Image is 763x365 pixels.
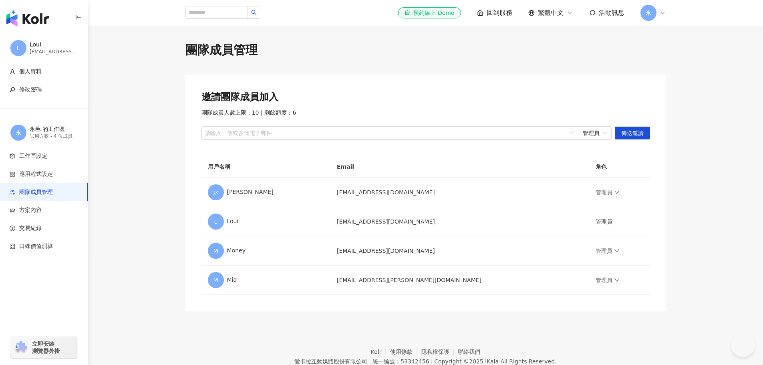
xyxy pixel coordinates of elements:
td: 管理員 [589,207,650,236]
a: 回到服務 [477,8,512,17]
span: search [251,10,257,15]
a: 聯絡我們 [458,349,480,355]
span: 方案內容 [19,206,42,214]
div: 試用方案 - 4 位成員 [30,133,78,140]
a: 預約線上 Demo [398,7,461,18]
span: 永 [213,188,219,197]
span: 團隊成員管理 [19,188,53,196]
div: 邀請團隊成員加入 [201,91,650,104]
span: 立即安裝 瀏覽器外掛 [32,340,60,355]
span: L [17,44,20,52]
span: 傳送邀請 [621,127,644,140]
span: 交易紀錄 [19,224,42,232]
a: Kolr [371,349,390,355]
span: key [10,87,15,93]
span: L [214,217,217,226]
span: 永 [646,8,651,17]
a: 管理員 [596,248,620,254]
div: 愛卡拉互動媒體股份有限公司 [294,358,367,365]
iframe: Help Scout Beacon - Open [731,333,755,357]
div: Loui [208,214,324,230]
div: Mia [208,272,324,288]
span: | [369,358,371,365]
th: 角色 [589,156,650,178]
th: 用戶名稱 [201,156,330,178]
a: 使用條款 [390,349,421,355]
div: Money [208,243,324,259]
div: 永邑 的工作區 [30,125,78,133]
span: 回到服務 [487,8,512,17]
span: M [213,246,218,255]
td: [EMAIL_ADDRESS][DOMAIN_NAME] [330,207,589,236]
span: 應用程式設定 [19,170,53,178]
span: 活動訊息 [599,9,624,16]
div: [EMAIL_ADDRESS][DOMAIN_NAME] [30,48,78,55]
span: M [213,276,218,284]
span: | [431,358,433,365]
button: 傳送邀請 [615,127,650,139]
div: Copyright © 2025 All Rights Reserved. [434,358,556,365]
span: 繁體中文 [538,8,564,17]
span: 個人資料 [19,68,42,76]
span: down [614,190,620,195]
div: 統一編號：53342456 [372,358,429,365]
span: calculator [10,244,15,249]
span: dollar [10,226,15,231]
td: [EMAIL_ADDRESS][DOMAIN_NAME] [330,236,589,266]
th: Email [330,156,589,178]
img: chrome extension [13,341,28,354]
span: 永 [16,128,21,137]
span: down [614,248,620,254]
td: [EMAIL_ADDRESS][PERSON_NAME][DOMAIN_NAME] [330,266,589,295]
a: 管理員 [596,277,620,283]
span: 團隊成員人數上限：10 ｜ 剩餘額度：6 [201,109,296,117]
span: 修改密碼 [19,86,42,94]
a: 管理員 [596,189,620,196]
span: 工作區設定 [19,152,47,160]
span: 口碑價值測算 [19,242,53,250]
div: [PERSON_NAME] [208,184,324,200]
span: 管理員 [583,127,607,139]
a: chrome extension立即安裝 瀏覽器外掛 [10,337,78,358]
td: [EMAIL_ADDRESS][DOMAIN_NAME] [330,178,589,207]
a: iKala [485,358,499,365]
a: 隱私權保護 [421,349,458,355]
div: Loui [30,41,78,49]
span: appstore [10,171,15,177]
span: user [10,69,15,75]
div: 預約線上 Demo [405,9,454,17]
img: logo [6,10,49,26]
div: 團隊成員管理 [185,42,666,58]
span: down [614,277,620,283]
